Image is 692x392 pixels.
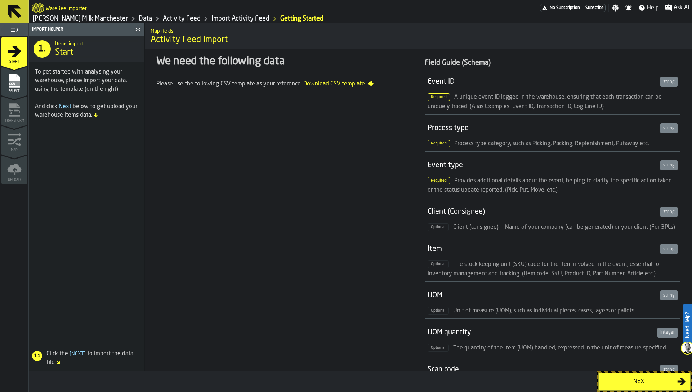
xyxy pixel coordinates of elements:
[31,27,133,32] div: Import Helper
[1,155,27,184] li: menu Upload
[55,40,139,47] h2: Sub Title
[1,25,27,35] label: button-toggle-Toggle Full Menu
[55,47,73,58] span: Start
[428,207,658,217] div: Client (Consignee)
[428,260,449,268] span: Optional
[156,81,302,87] span: Please use the following CSV template as your reference.
[428,344,449,352] span: Optional
[425,58,681,68] div: Field Guide (Schema)
[428,160,658,170] div: Event type
[32,15,128,23] a: link-to-/wh/i/b09612b5-e9f1-4a3a-b0a4-784729d61419
[70,351,71,356] span: [
[609,4,622,12] label: button-toggle-Settings
[428,93,450,101] span: Required
[145,23,692,49] div: title-Activity Feed Import
[660,244,678,254] div: string
[428,94,662,110] span: A unique event ID logged in the warehouse, ensuring that each transaction can be uniquely traced....
[585,5,604,10] span: Subscribe
[657,328,678,338] div: integer
[68,351,87,356] span: Next
[428,307,449,315] span: Optional
[428,328,655,338] div: UOM quantity
[428,290,658,300] div: UOM
[581,5,584,10] span: —
[1,119,27,123] span: Transform
[428,365,658,375] div: Scan code
[29,23,144,36] header: Import Helper
[660,160,678,170] div: string
[454,141,649,147] span: Process type category, such as Picking, Packing, Replenishment, Putaway etc.
[428,140,450,147] span: Required
[163,15,201,23] a: link-to-/wh/i/b09612b5-e9f1-4a3a-b0a4-784729d61419/data/activity
[1,96,27,125] li: menu Transform
[428,262,661,277] span: The stock keeping unit (SKU) code for the item involved in the event, essential for inventory man...
[1,148,27,152] span: Map
[280,15,323,23] a: link-to-/wh/i/b09612b5-e9f1-4a3a-b0a4-784729d61419/import/activity/
[428,177,450,184] span: Required
[303,80,374,88] span: Download CSV template
[1,37,27,66] li: menu Start
[133,25,143,34] label: button-toggle-Close me
[1,67,27,95] li: menu Select
[662,4,692,12] label: button-toggle-Ask AI
[428,123,658,133] div: Process type
[540,4,606,12] div: Menu Subscription
[59,104,71,110] span: Next
[660,365,678,375] div: string
[428,77,658,87] div: Event ID
[550,5,580,10] span: No Subscription
[647,4,659,12] span: Help
[139,15,152,23] a: link-to-/wh/i/b09612b5-e9f1-4a3a-b0a4-784729d61419/data
[428,223,449,231] span: Optional
[660,123,678,133] div: string
[46,4,87,12] h2: Sub Title
[303,80,374,89] a: Download CSV template
[660,77,678,87] div: string
[540,4,606,12] a: link-to-/wh/i/b09612b5-e9f1-4a3a-b0a4-784729d61419/pricing/
[635,4,662,12] label: button-toggle-Help
[660,207,678,217] div: string
[1,60,27,64] span: Start
[156,55,412,68] div: We need the following data
[84,351,86,356] span: ]
[29,349,142,367] div: Click the to import the data file
[32,353,42,358] span: 1.1
[29,36,144,62] div: title-Start
[428,178,672,193] span: Provides additional details about the event, helping to clarify the specific action taken or the ...
[453,345,667,351] span: The quantity of the item (UOM) handled, expressed in the unit of measure specified.
[151,27,686,34] h2: Sub Title
[598,373,691,391] button: button-Next
[35,102,139,120] div: And click below to get upload your warehouse items data.
[603,377,677,386] div: Next
[683,305,691,345] label: Need Help?
[211,15,269,23] a: link-to-/wh/i/b09612b5-e9f1-4a3a-b0a4-784729d61419/import/activity/
[35,68,139,94] div: To get started with analysing your warehouse, please import your data, using the template (on the...
[32,14,361,23] nav: Breadcrumb
[453,308,635,314] span: Unit of measure (UOM), such as individual pieces, cases, layers or pallets.
[32,1,44,14] a: logo-header
[674,4,689,12] span: Ask AI
[1,89,27,93] span: Select
[622,4,635,12] label: button-toggle-Notifications
[1,126,27,155] li: menu Map
[34,40,51,58] div: 1.
[660,290,678,300] div: string
[151,34,686,46] span: Activity Feed Import
[1,178,27,182] span: Upload
[453,224,675,230] span: Client (consignee) — Name of your company (can be generated) or your client (For 3PLs)
[428,244,658,254] div: Item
